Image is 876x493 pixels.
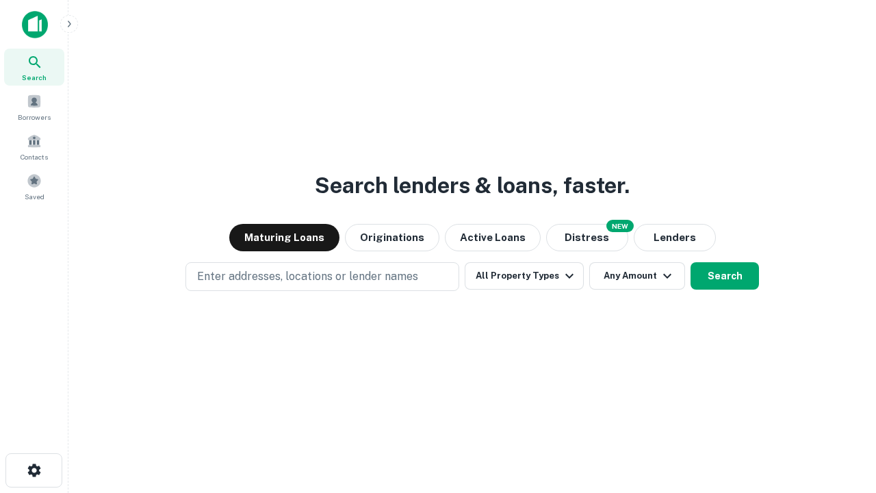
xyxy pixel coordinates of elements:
[691,262,759,290] button: Search
[22,72,47,83] span: Search
[465,262,584,290] button: All Property Types
[4,128,64,165] a: Contacts
[229,224,339,251] button: Maturing Loans
[4,168,64,205] a: Saved
[197,268,418,285] p: Enter addresses, locations or lender names
[546,224,628,251] button: Search distressed loans with lien and other non-mortgage details.
[4,49,64,86] a: Search
[21,151,48,162] span: Contacts
[25,191,44,202] span: Saved
[345,224,439,251] button: Originations
[606,220,634,232] div: NEW
[315,169,630,202] h3: Search lenders & loans, faster.
[22,11,48,38] img: capitalize-icon.png
[185,262,459,291] button: Enter addresses, locations or lender names
[445,224,541,251] button: Active Loans
[808,383,876,449] iframe: Chat Widget
[634,224,716,251] button: Lenders
[589,262,685,290] button: Any Amount
[4,88,64,125] a: Borrowers
[18,112,51,123] span: Borrowers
